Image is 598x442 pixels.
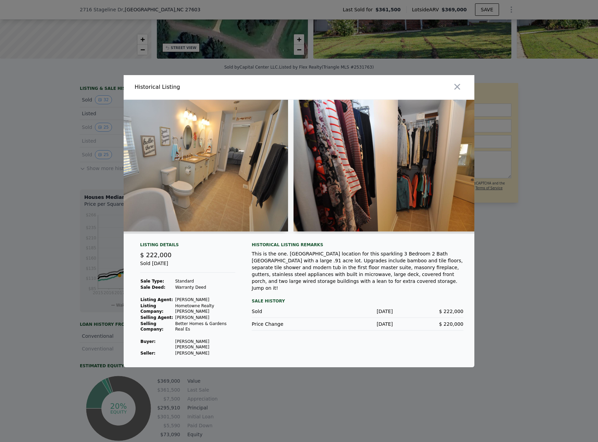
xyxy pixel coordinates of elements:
td: Hometowne Realty [PERSON_NAME] [175,303,236,314]
div: Historical Listing [135,83,296,91]
div: Listing Details [140,242,235,250]
strong: Buyer : [140,339,155,344]
div: Historical Listing remarks [252,242,463,248]
span: $ 222,000 [140,251,172,259]
img: Property Img [294,100,491,231]
strong: Seller : [140,351,155,356]
img: Property Img [90,100,288,231]
strong: Sale Deed: [140,285,165,290]
td: [PERSON_NAME] [PERSON_NAME] [175,338,236,350]
div: Sale History [252,297,463,305]
td: Better Homes & Gardens Real Es [175,321,236,332]
strong: Selling Agent: [140,315,173,320]
td: Standard [175,278,236,284]
span: $ 220,000 [439,321,463,327]
div: [DATE] [322,321,393,327]
td: [PERSON_NAME] [175,314,236,321]
div: [DATE] [322,308,393,315]
strong: Selling Company: [140,321,163,332]
td: [PERSON_NAME] [175,350,236,356]
div: Sold [DATE] [140,260,235,273]
td: Warranty Deed [175,284,236,290]
span: $ 222,000 [439,309,463,314]
td: [PERSON_NAME] [175,297,236,303]
strong: Listing Company: [140,303,163,314]
strong: Listing Agent: [140,297,173,302]
strong: Sale Type: [140,279,164,284]
div: This is the one. [GEOGRAPHIC_DATA] location for this sparkling 3 Bedroom 2 Bath [GEOGRAPHIC_DATA]... [252,250,463,291]
div: Sold [252,308,322,315]
div: Price Change [252,321,322,327]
